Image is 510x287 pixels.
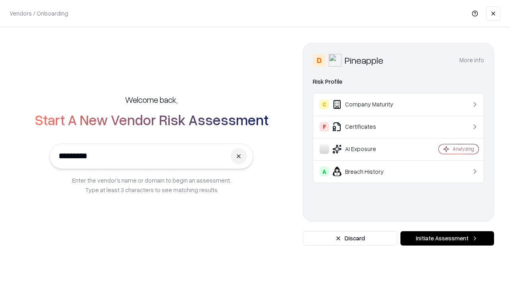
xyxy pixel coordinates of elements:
[320,100,415,109] div: Company Maturity
[345,54,383,67] div: Pineapple
[35,112,269,128] h2: Start A New Vendor Risk Assessment
[320,144,415,154] div: AI Exposure
[303,231,397,246] button: Discard
[320,122,329,132] div: F
[10,9,68,18] p: Vendors / Onboarding
[459,53,484,67] button: More info
[320,100,329,109] div: C
[313,54,326,67] div: D
[400,231,494,246] button: Initiate Assessment
[453,145,474,152] div: Analyzing
[320,167,329,176] div: A
[320,167,415,176] div: Breach History
[313,77,484,86] div: Risk Profile
[72,175,231,195] p: Enter the vendor’s name or domain to begin an assessment. Type at least 3 characters to see match...
[320,122,415,132] div: Certificates
[125,94,178,105] h5: Welcome back,
[329,54,341,67] img: Pineapple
